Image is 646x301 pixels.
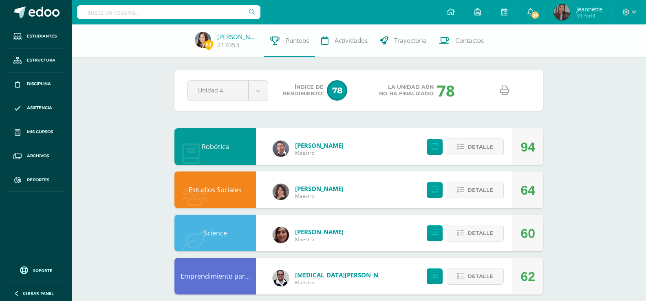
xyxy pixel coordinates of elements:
[437,80,455,101] div: 78
[27,57,55,64] span: Estructura
[295,279,393,286] span: Maestro
[7,168,65,192] a: Reportes
[273,184,289,200] img: df865ced3841bf7d29cb8ae74298d689.png
[202,142,229,151] a: Robótica
[204,228,227,237] a: Science
[10,264,62,275] a: Soporte
[27,105,52,111] span: Asistencia
[295,141,344,149] a: [PERSON_NAME]
[174,215,256,251] div: Science
[174,171,256,208] div: Estudios Sociales
[204,40,213,50] span: 83
[7,24,65,48] a: Estudiantes
[27,153,49,159] span: Archivos
[455,36,484,45] span: Contactos
[77,5,260,19] input: Busca un usuario...
[447,225,504,242] button: Detalle
[447,182,504,198] button: Detalle
[27,129,53,135] span: Mis cursos
[7,120,65,144] a: Mis cursos
[520,258,535,295] div: 62
[273,270,289,286] img: 2b9ad40edd54c2f1af5f41f24ea34807.png
[520,172,535,209] div: 64
[195,32,211,48] img: 4d4cd327770493201640ac408f679033.png
[467,182,493,198] span: Detalle
[295,185,344,193] a: [PERSON_NAME]
[295,149,344,156] span: Maestro
[7,48,65,73] a: Estructura
[189,185,242,194] a: Estudios Sociales
[295,271,393,279] a: [MEDICAL_DATA][PERSON_NAME]
[394,36,427,45] span: Trayectoria
[33,268,52,273] span: Soporte
[531,11,540,20] span: 34
[467,139,493,154] span: Detalle
[467,269,493,284] span: Detalle
[174,258,256,294] div: Emprendimiento para la Productividad
[447,138,504,155] button: Detalle
[27,33,57,40] span: Estudiantes
[467,226,493,241] span: Detalle
[379,84,434,97] span: La unidad aún no ha finalizado
[217,41,239,49] a: 217053
[520,129,535,165] div: 94
[7,96,65,120] a: Asistencia
[327,80,347,101] span: 78
[23,290,54,296] span: Cerrar panel
[374,24,433,57] a: Trayectoria
[181,272,300,281] a: Emprendimiento para la Productividad
[520,215,535,252] div: 60
[554,4,570,20] img: e0e3018be148909e9b9cf69bbfc1c52d.png
[27,81,51,87] span: Disciplina
[576,5,602,13] span: Jeannette
[433,24,490,57] a: Contactos
[198,81,238,100] span: Unidad 4
[273,141,289,157] img: c7b6f2bc0b4920b4ad1b77fd0b6e0731.png
[295,236,344,243] span: Maestro
[7,144,65,168] a: Archivos
[447,268,504,285] button: Detalle
[217,33,258,41] a: [PERSON_NAME]
[7,73,65,97] a: Disciplina
[283,84,324,97] span: Índice de Rendimiento:
[576,12,602,19] span: Mi Perfil
[27,177,49,183] span: Reportes
[295,193,344,200] span: Maestro
[315,24,374,57] a: Actividades
[335,36,368,45] span: Actividades
[188,81,268,101] a: Unidad 4
[295,228,344,236] a: [PERSON_NAME]
[174,128,256,165] div: Robótica
[264,24,315,57] a: Punteos
[273,227,289,243] img: 5f1707d5efd63e8f04ee695e4f407930.png
[286,36,309,45] span: Punteos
